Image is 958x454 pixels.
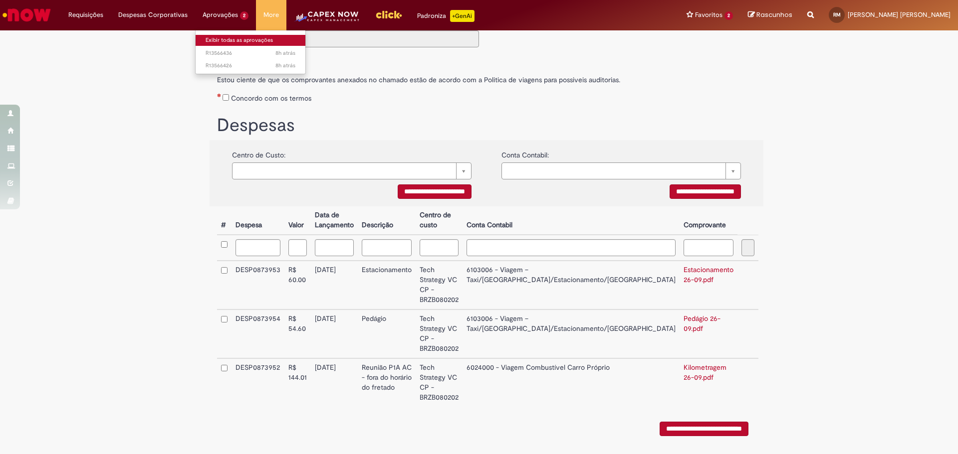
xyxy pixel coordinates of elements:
[232,206,284,235] th: Despesa
[275,62,295,69] span: 8h atrás
[680,358,737,407] td: Kilometragem 26-09.pdf
[501,145,549,160] label: Conta Contabil:
[195,30,306,74] ul: Aprovações
[358,261,416,309] td: Estacionamento
[748,10,792,20] a: Rascunhos
[311,261,358,309] td: [DATE]
[206,49,295,57] span: R13566436
[417,10,475,22] div: Padroniza
[358,358,416,407] td: Reunião P1A AC - fora do horário do fretado
[833,11,841,18] span: RM
[416,309,463,358] td: Tech Strategy VC CP - BRZB080202
[684,314,720,333] a: Pedágio 26-09.pdf
[416,206,463,235] th: Centro de custo
[203,10,238,20] span: Aprovações
[275,49,295,57] span: 8h atrás
[756,10,792,19] span: Rascunhos
[358,309,416,358] td: Pedágio
[684,265,733,284] a: Estacionamento 26-09.pdf
[196,48,305,59] a: Aberto R13566436 :
[284,206,311,235] th: Valor
[231,93,311,103] label: Concordo com os termos
[217,116,756,136] h1: Despesas
[68,10,103,20] span: Requisições
[463,358,680,407] td: 6024000 - Viagem Combustível Carro Próprio
[463,206,680,235] th: Conta Contabil
[263,10,279,20] span: More
[450,10,475,22] p: +GenAi
[284,358,311,407] td: R$ 144.01
[416,358,463,407] td: Tech Strategy VC CP - BRZB080202
[724,11,733,20] span: 2
[217,206,232,235] th: #
[311,358,358,407] td: [DATE]
[1,5,52,25] img: ServiceNow
[311,206,358,235] th: Data de Lançamento
[240,11,248,20] span: 2
[695,10,722,20] span: Favoritos
[680,309,737,358] td: Pedágio 26-09.pdf
[463,309,680,358] td: 6103006 - Viagem – Taxi/[GEOGRAPHIC_DATA]/Estacionamento/[GEOGRAPHIC_DATA]
[416,261,463,309] td: Tech Strategy VC CP - BRZB080202
[232,162,472,179] a: Limpar campo {0}
[284,309,311,358] td: R$ 54.60
[275,49,295,57] time: 01/10/2025 02:06:09
[848,10,951,19] span: [PERSON_NAME] [PERSON_NAME]
[232,358,284,407] td: DESP0873952
[118,10,188,20] span: Despesas Corporativas
[358,206,416,235] th: Descrição
[501,162,741,179] a: Limpar campo {0}
[463,261,680,309] td: 6103006 - Viagem – Taxi/[GEOGRAPHIC_DATA]/Estacionamento/[GEOGRAPHIC_DATA]
[284,261,311,309] td: R$ 60.00
[217,70,756,85] label: Estou ciente de que os comprovantes anexados no chamado estão de acordo com a Politica de viagens...
[206,62,295,70] span: R13566426
[275,62,295,69] time: 01/10/2025 02:05:45
[294,10,360,30] img: CapexLogo5.png
[680,261,737,309] td: Estacionamento 26-09.pdf
[196,35,305,46] a: Exibir todas as aprovações
[311,309,358,358] td: [DATE]
[680,206,737,235] th: Comprovante
[232,309,284,358] td: DESP0873954
[684,363,726,382] a: Kilometragem 26-09.pdf
[232,145,285,160] label: Centro de Custo:
[196,60,305,71] a: Aberto R13566426 :
[232,261,284,309] td: DESP0873953
[375,7,402,22] img: click_logo_yellow_360x200.png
